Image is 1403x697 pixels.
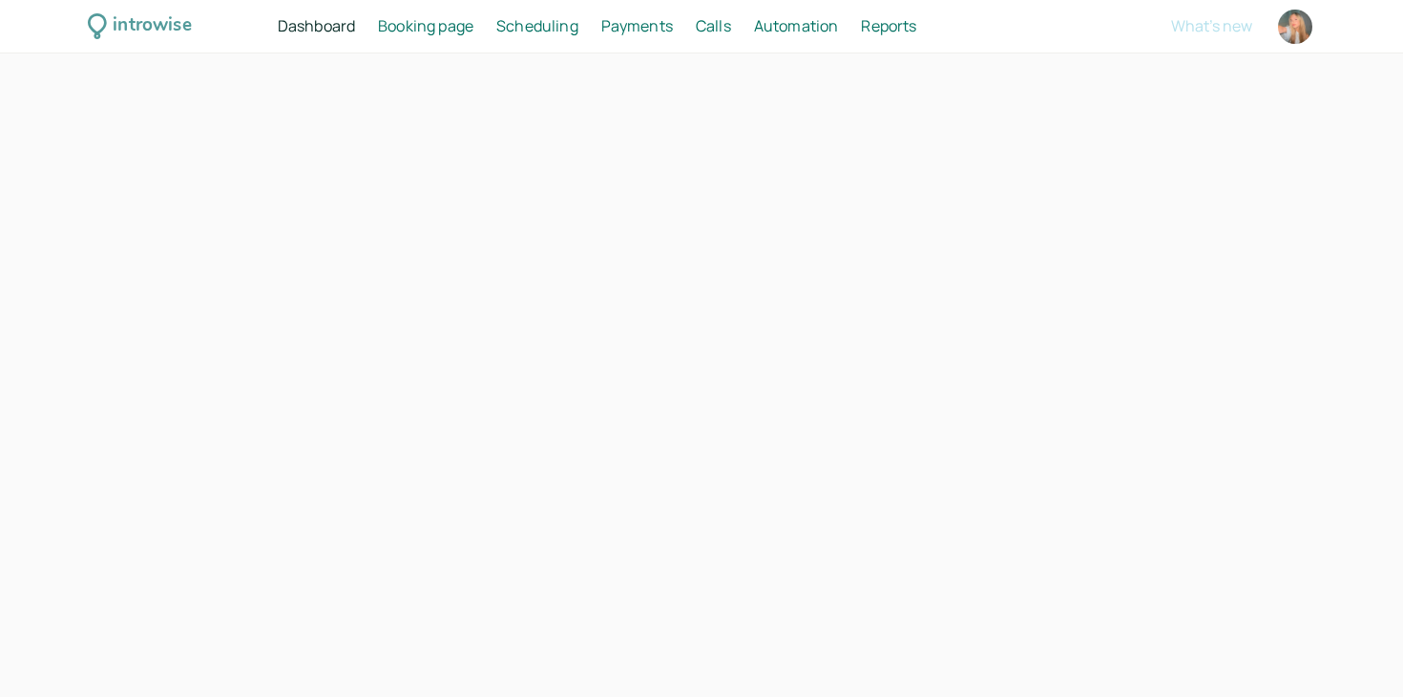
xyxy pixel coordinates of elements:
[1275,7,1315,47] a: Account
[278,14,355,39] a: Dashboard
[861,15,916,36] span: Reports
[696,14,731,39] a: Calls
[1171,15,1252,36] span: What's new
[754,15,839,36] span: Automation
[1171,17,1252,34] button: What's new
[278,15,355,36] span: Dashboard
[601,15,673,36] span: Payments
[696,15,731,36] span: Calls
[496,15,578,36] span: Scheduling
[88,11,192,41] a: introwise
[754,14,839,39] a: Automation
[601,14,673,39] a: Payments
[113,11,191,41] div: introwise
[378,14,473,39] a: Booking page
[861,14,916,39] a: Reports
[378,15,473,36] span: Booking page
[496,14,578,39] a: Scheduling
